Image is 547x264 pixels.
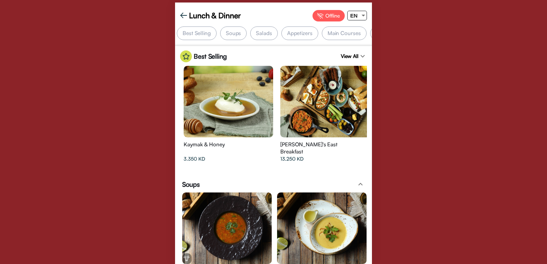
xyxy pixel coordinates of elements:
[322,26,367,40] div: Main Courses
[184,155,205,162] span: 3.350 KD
[350,13,358,19] span: EN
[281,26,318,40] div: Appetizers
[177,26,217,40] div: Best Selling
[280,155,304,162] span: 13.250 KD
[250,26,277,40] div: Salads
[370,26,396,40] div: Pizzas
[189,10,241,21] span: Lunch & Dinner
[313,10,345,21] div: Offline
[183,255,190,261] img: Beef.png
[317,13,324,19] img: Offline%20Icon.svg
[358,52,367,60] mat-icon: expand_more
[356,180,365,189] mat-icon: expand_less
[341,50,367,62] div: View All
[220,26,247,40] div: Soups
[180,50,192,62] img: star%20in%20circle.svg
[180,50,227,62] div: Best Selling
[184,141,225,148] span: Kaymak & Honey
[280,141,348,155] span: [PERSON_NAME]'s East Breakfast
[180,12,187,19] img: header%20back%20button.svg
[182,180,200,189] span: Soups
